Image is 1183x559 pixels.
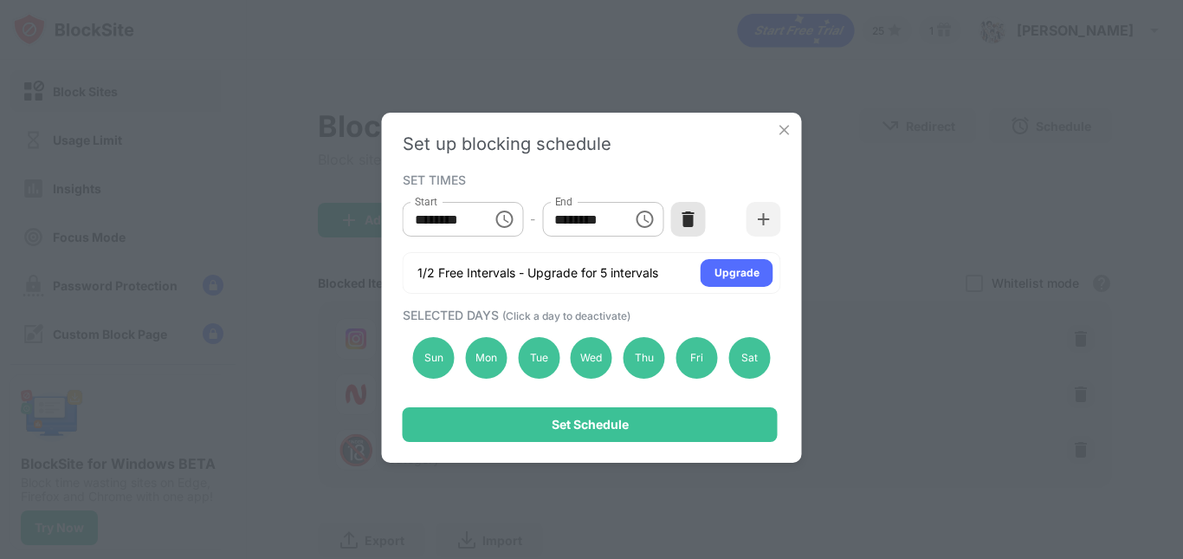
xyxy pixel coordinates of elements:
[728,337,770,379] div: Sat
[554,194,572,209] label: End
[624,337,665,379] div: Thu
[571,337,612,379] div: Wed
[676,337,718,379] div: Fri
[415,194,437,209] label: Start
[552,418,629,432] div: Set Schedule
[417,264,658,282] div: 1/2 Free Intervals - Upgrade for 5 intervals
[714,264,760,282] div: Upgrade
[530,210,535,229] div: -
[627,202,662,237] button: Choose time, selected time is 1:00 PM
[403,172,777,186] div: SET TIMES
[518,337,559,379] div: Tue
[403,133,781,154] div: Set up blocking schedule
[465,337,507,379] div: Mon
[413,337,455,379] div: Sun
[502,309,630,322] span: (Click a day to deactivate)
[487,202,521,237] button: Choose time, selected time is 10:00 AM
[776,121,793,139] img: x-button.svg
[403,308,777,322] div: SELECTED DAYS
